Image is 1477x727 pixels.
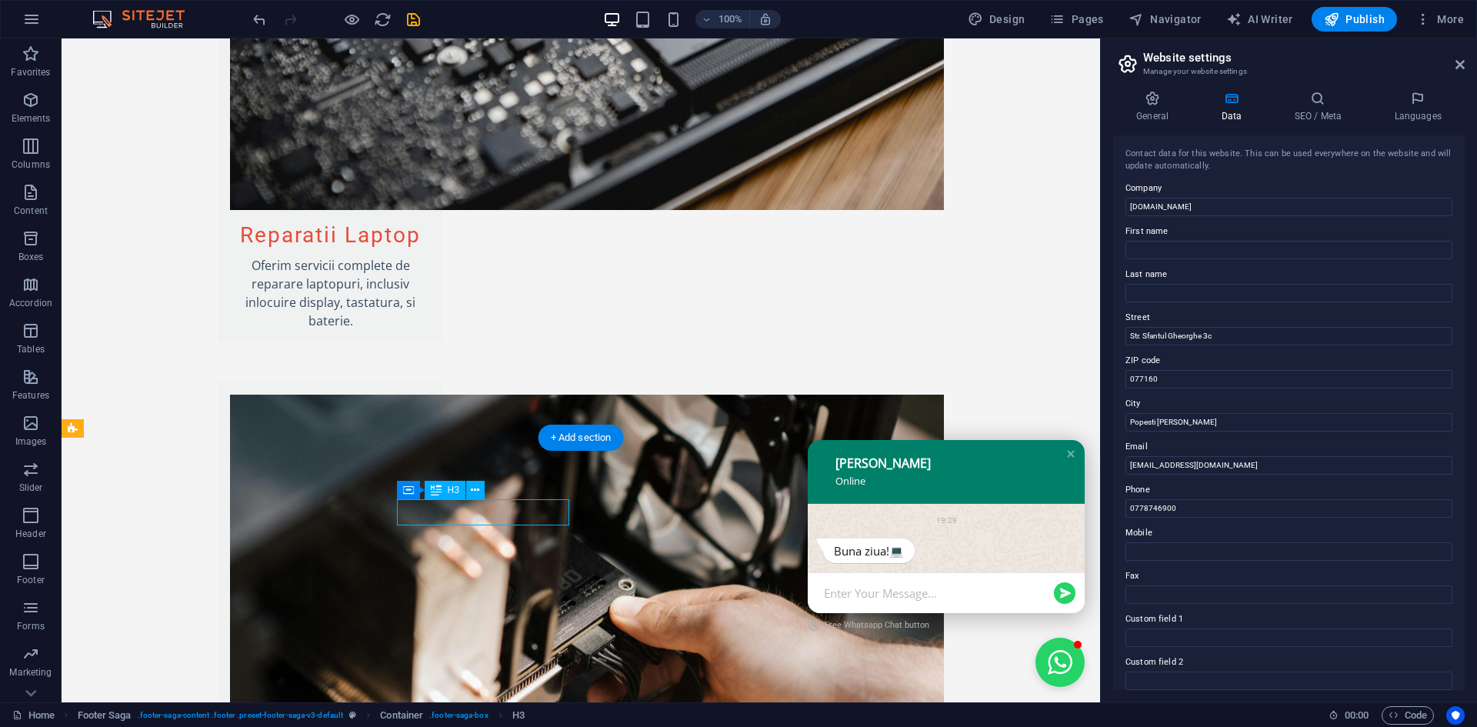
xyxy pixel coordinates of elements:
nav: breadcrumb [78,706,525,725]
span: Design [968,12,1025,27]
p: Content [14,205,48,217]
span: : [1355,709,1358,721]
div: Online [774,435,995,449]
i: On resize automatically adjust zoom level to fit chosen device. [759,12,772,26]
i: Reload page [374,11,392,28]
label: Company [1125,179,1452,198]
label: Custom field 2 [1125,653,1452,672]
label: Fax [1125,567,1452,585]
h3: Manage your website settings [1143,65,1434,78]
p: Columns [12,158,50,171]
span: H3 [448,485,459,495]
h4: Languages [1371,91,1465,123]
label: Phone [1125,481,1452,499]
label: First name [1125,222,1452,241]
p: Tables [17,343,45,355]
h6: 100% [718,10,743,28]
button: 100% [695,10,750,28]
h4: General [1113,91,1198,123]
img: Editor Logo [88,10,204,28]
p: Footer [17,574,45,586]
p: Accordion [9,297,52,309]
span: Click to select. Double-click to edit [512,706,525,725]
h6: Session time [1329,706,1369,725]
button: Close chat window [974,599,1023,649]
label: Mobile [1125,524,1452,542]
div: Contact data for this website. This can be used everywhere on the website and will update automat... [1125,148,1452,173]
label: Street [1125,308,1452,327]
div: + Add section [538,425,624,451]
label: City [1125,395,1452,413]
i: This element is a customizable preset [349,711,356,719]
h2: Website settings [1143,51,1465,65]
span: Publish [1324,12,1385,27]
button: More [1409,7,1470,32]
p: Marketing [9,666,52,679]
a: Free Whatsapp Chat button [746,575,868,599]
p: Boxes [18,251,44,263]
div: [PERSON_NAME] [774,417,995,432]
i: Save (Ctrl+S) [405,11,422,28]
label: Last name [1125,265,1452,284]
button: Usercentrics [1446,706,1465,725]
div: Design (Ctrl+Alt+Y) [962,7,1032,32]
p: Elements [12,112,51,125]
span: AI Writer [1226,12,1293,27]
p: Favorites [11,66,50,78]
span: Click to select. Double-click to edit [380,706,423,725]
p: Slider [19,482,43,494]
p: Forms [17,620,45,632]
p: Features [12,389,49,402]
h4: Data [1198,91,1271,123]
button: Navigator [1122,7,1208,32]
button: reload [373,10,392,28]
button: Pages [1043,7,1109,32]
button: Design [962,7,1032,32]
button: Code [1382,706,1434,725]
h4: SEO / Meta [1271,91,1371,123]
div: Close chat window [1002,408,1017,423]
button: AI Writer [1220,7,1299,32]
label: Email [1125,438,1452,456]
span: Navigator [1129,12,1202,27]
span: . footer-saga-box [429,706,488,725]
span: Click to select. Double-click to edit [78,706,132,725]
span: 00 00 [1345,706,1369,725]
span: Code [1389,706,1427,725]
span: . footer-saga-content .footer .preset-footer-saga-v3-default [138,706,343,725]
a: Click to cancel selection. Double-click to open Pages [12,706,55,725]
span: More [1415,12,1464,27]
label: ZIP code [1125,352,1452,370]
div: Buna ziua!💻 [772,505,842,520]
span: Pages [1049,12,1103,27]
i: Undo: Change link (Ctrl+Z) [251,11,268,28]
label: Custom field 1 [1125,610,1452,629]
button: save [404,10,422,28]
div: 19:29 [875,476,895,488]
button: undo [250,10,268,28]
p: Header [15,528,46,540]
p: Images [15,435,47,448]
button: Publish [1312,7,1397,32]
